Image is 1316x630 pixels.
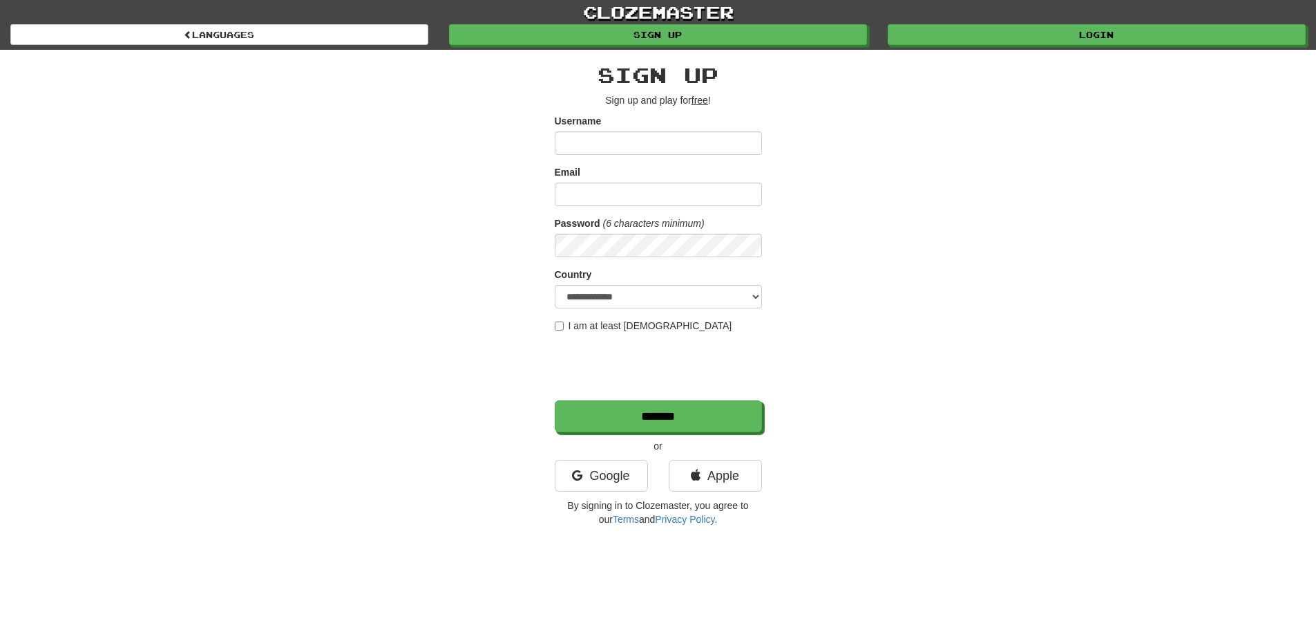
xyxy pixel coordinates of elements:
[888,24,1306,45] a: Login
[555,64,762,86] h2: Sign up
[555,93,762,107] p: Sign up and play for !
[555,322,564,331] input: I am at least [DEMOGRAPHIC_DATA]
[555,499,762,526] p: By signing in to Clozemaster, you agree to our and .
[555,165,580,179] label: Email
[692,95,708,106] u: free
[669,460,762,492] a: Apple
[449,24,867,45] a: Sign up
[555,216,600,230] label: Password
[555,268,592,281] label: Country
[555,460,648,492] a: Google
[555,319,732,333] label: I am at least [DEMOGRAPHIC_DATA]
[613,514,639,525] a: Terms
[555,340,765,393] iframe: reCAPTCHA
[655,514,714,525] a: Privacy Policy
[555,439,762,453] p: or
[603,218,705,229] em: (6 characters minimum)
[555,114,602,128] label: Username
[10,24,428,45] a: Languages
